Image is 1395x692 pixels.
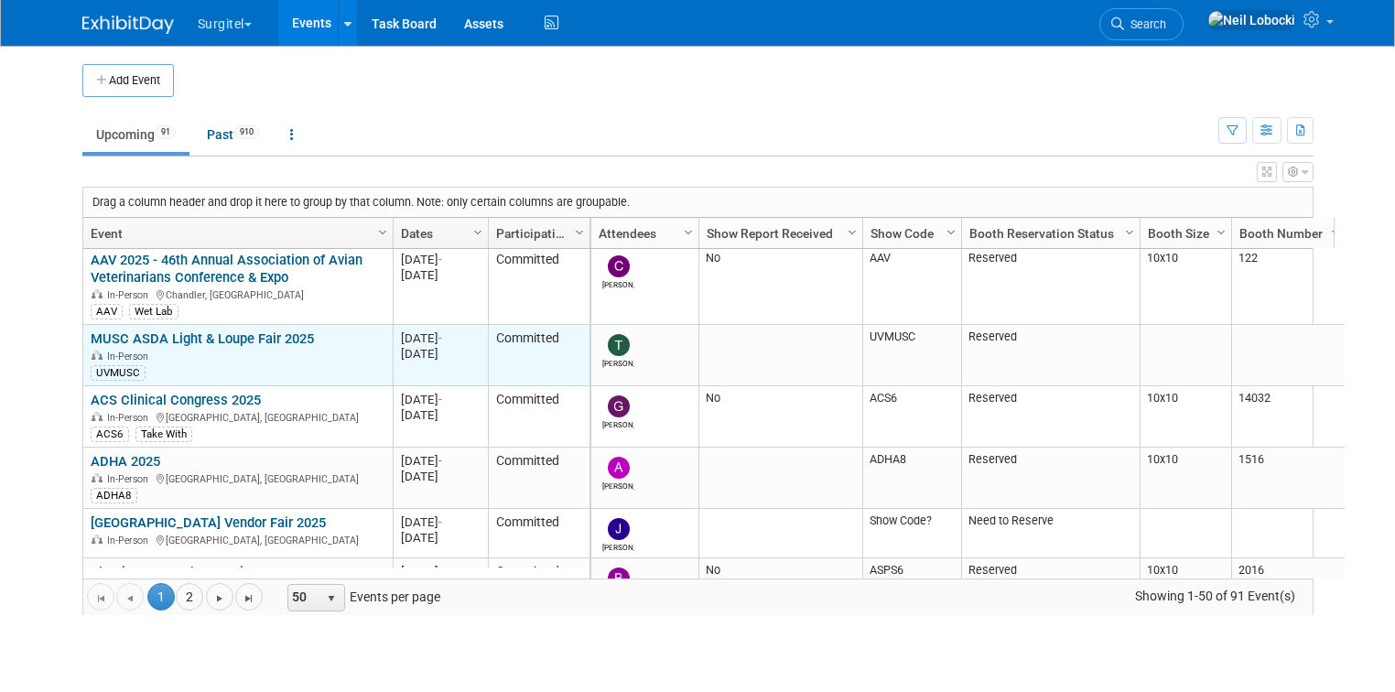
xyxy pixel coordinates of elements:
[608,255,630,277] img: Christopher Martinez
[1231,448,1346,509] td: 1516
[438,253,442,266] span: -
[91,409,384,425] div: [GEOGRAPHIC_DATA], [GEOGRAPHIC_DATA]
[681,225,696,240] span: Column Settings
[707,218,850,249] a: Show Report Received
[1099,8,1184,40] a: Search
[107,351,154,362] span: In-Person
[147,583,175,611] span: 1
[1140,448,1231,509] td: 10x10
[107,289,154,301] span: In-Person
[698,558,862,620] td: No
[92,412,103,421] img: In-Person Event
[1140,386,1231,448] td: 10x10
[602,277,634,289] div: Christopher Martinez
[862,509,961,558] td: Show Code?
[401,252,480,267] div: [DATE]
[438,454,442,468] span: -
[496,218,578,249] a: Participation
[375,225,390,240] span: Column Settings
[468,218,488,245] a: Column Settings
[608,395,630,417] img: Gregg Szymanski
[1122,225,1137,240] span: Column Settings
[91,453,160,470] a: ADHA 2025
[82,16,174,34] img: ExhibitDay
[123,591,137,606] span: Go to the previous page
[488,448,589,509] td: Committed
[941,218,961,245] a: Column Settings
[608,457,630,479] img: Antoinette DePetro
[324,591,339,606] span: select
[438,331,442,345] span: -
[1325,218,1346,245] a: Column Settings
[401,267,480,283] div: [DATE]
[602,540,634,552] div: Joe Polin
[212,591,227,606] span: Go to the next page
[488,325,589,386] td: Committed
[1231,246,1346,325] td: 122
[488,246,589,325] td: Committed
[91,470,384,486] div: [GEOGRAPHIC_DATA], [GEOGRAPHIC_DATA]
[91,252,362,286] a: AAV 2025 - 46th Annual Association of Avian Veterinarians Conference & Expo
[862,325,961,386] td: UVMUSC
[401,564,480,579] div: [DATE]
[401,330,480,346] div: [DATE]
[107,535,154,546] span: In-Person
[264,583,459,611] span: Events per page
[83,188,1313,217] div: Drag a column header and drop it here to group by that column. Note: only certain columns are gro...
[401,453,480,469] div: [DATE]
[176,583,203,611] a: 2
[1124,17,1166,31] span: Search
[488,558,589,620] td: Committed
[91,532,384,547] div: [GEOGRAPHIC_DATA], [GEOGRAPHIC_DATA]
[401,218,476,249] a: Dates
[842,218,862,245] a: Column Settings
[438,393,442,406] span: -
[91,287,384,302] div: Chandler, [GEOGRAPHIC_DATA]
[116,583,144,611] a: Go to the previous page
[288,585,319,611] span: 50
[234,125,259,139] span: 910
[82,64,174,97] button: Add Event
[156,125,176,139] span: 91
[438,515,442,529] span: -
[1231,386,1346,448] td: 14032
[608,568,630,589] img: Brandon Medling
[862,558,961,620] td: ASPS6
[91,218,381,249] a: Event
[862,386,961,448] td: ACS6
[1140,558,1231,620] td: 10x10
[93,591,108,606] span: Go to the first page
[373,218,393,245] a: Column Settings
[862,448,961,509] td: ADHA8
[1328,225,1343,240] span: Column Settings
[961,448,1140,509] td: Reserved
[91,488,137,503] div: ADHA8
[488,386,589,448] td: Committed
[401,530,480,546] div: [DATE]
[87,583,114,611] a: Go to the first page
[602,479,634,491] div: Antoinette DePetro
[91,564,291,580] a: Plastic Surgery the Meeting 2025
[599,218,687,249] a: Attendees
[91,514,326,531] a: [GEOGRAPHIC_DATA] Vendor Fair 2025
[91,365,146,380] div: UVMUSC
[961,325,1140,386] td: Reserved
[401,407,480,423] div: [DATE]
[91,330,314,347] a: MUSC ASDA Light & Loupe Fair 2025
[608,334,630,356] img: Tim Faircloth
[862,246,961,325] td: AAV
[92,351,103,360] img: In-Person Event
[438,565,442,578] span: -
[235,583,263,611] a: Go to the last page
[401,346,480,362] div: [DATE]
[1118,583,1312,609] span: Showing 1-50 of 91 Event(s)
[1211,218,1231,245] a: Column Settings
[969,218,1128,249] a: Booth Reservation Status
[91,392,261,408] a: ACS Clinical Congress 2025
[488,509,589,558] td: Committed
[871,218,949,249] a: Show Code
[1214,225,1228,240] span: Column Settings
[206,583,233,611] a: Go to the next page
[91,304,123,319] div: AAV
[698,386,862,448] td: No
